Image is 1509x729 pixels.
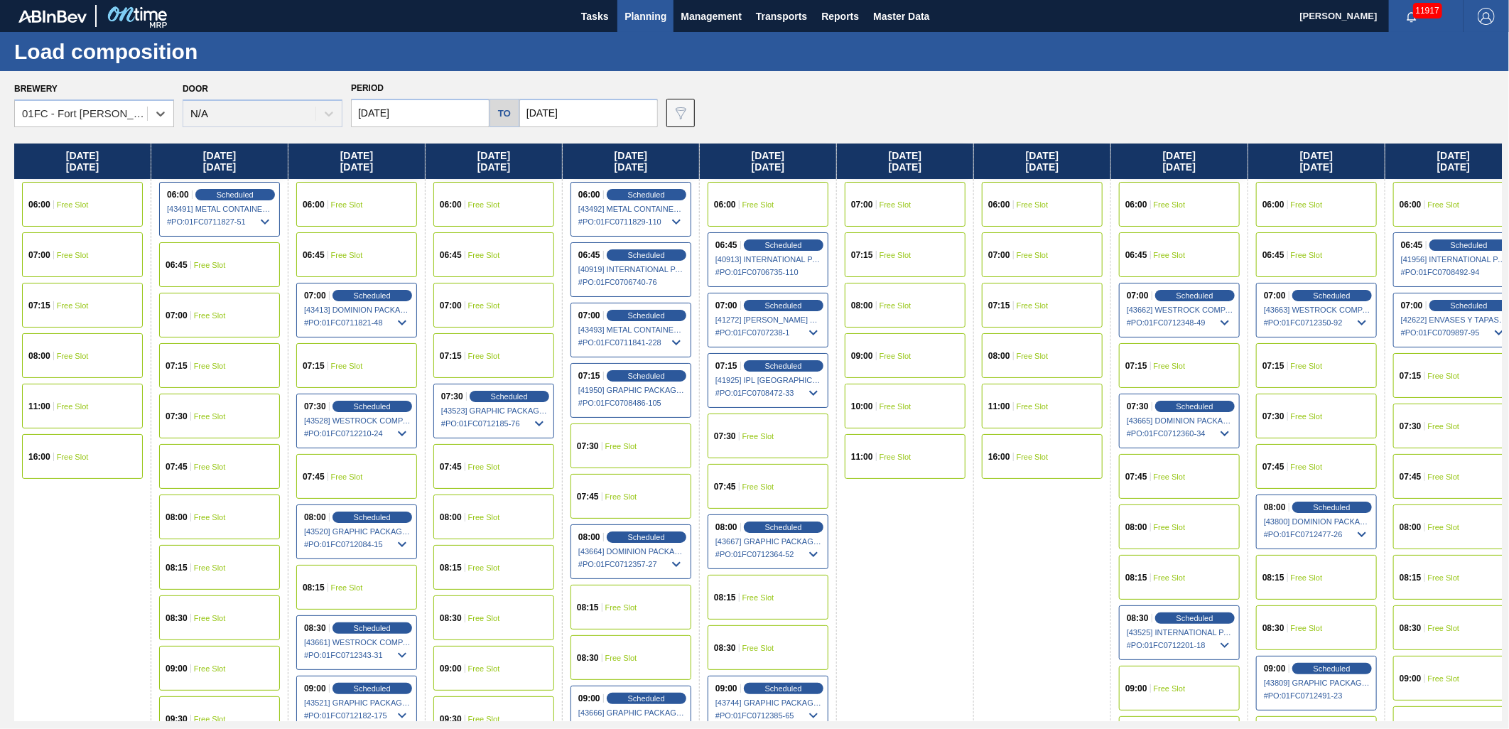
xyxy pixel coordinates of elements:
[1111,144,1248,179] div: [DATE] [DATE]
[578,533,600,541] span: 08:00
[1127,402,1149,411] span: 07:30
[628,190,665,199] span: Scheduled
[304,291,326,300] span: 07:00
[880,200,912,209] span: Free Slot
[715,546,822,563] span: # PO : 01FC0712364-52
[873,8,929,25] span: Master Data
[304,402,326,411] span: 07:30
[1401,255,1508,264] span: [41956] INTERNATIONAL PAPER COMPANY - 0008219785
[1127,614,1149,622] span: 08:30
[491,392,528,401] span: Scheduled
[354,624,391,632] span: Scheduled
[166,463,188,471] span: 07:45
[1127,314,1233,331] span: # PO : 01FC0712348-49
[468,614,500,622] span: Free Slot
[468,463,500,471] span: Free Slot
[742,644,774,652] span: Free Slot
[605,492,637,501] span: Free Slot
[1262,463,1284,471] span: 07:45
[715,384,822,401] span: # PO : 01FC0708472-33
[1400,472,1422,481] span: 07:45
[765,362,802,370] span: Scheduled
[166,412,188,421] span: 07:30
[1401,241,1423,249] span: 06:45
[183,84,208,94] label: Door
[303,251,325,259] span: 06:45
[1428,674,1460,683] span: Free Slot
[166,311,188,320] span: 07:00
[1428,200,1460,209] span: Free Slot
[304,647,411,664] span: # PO : 01FC0712343-31
[628,311,665,320] span: Scheduled
[1125,472,1147,481] span: 07:45
[57,301,89,310] span: Free Slot
[1125,251,1147,259] span: 06:45
[1291,463,1323,471] span: Free Slot
[715,255,822,264] span: [40913] INTERNATIONAL PAPER COMPANY - 0008219785
[1154,684,1186,693] span: Free Slot
[194,412,226,421] span: Free Slot
[1264,526,1370,543] span: # PO : 01FC0712477-26
[304,306,411,314] span: [43413] DOMINION PACKAGING, INC. - 0008325026
[1400,674,1422,683] span: 09:00
[28,352,50,360] span: 08:00
[715,324,822,341] span: # PO : 01FC0707238-1
[194,261,226,269] span: Free Slot
[1264,664,1286,673] span: 09:00
[194,311,226,320] span: Free Slot
[1177,291,1213,300] span: Scheduled
[837,144,973,179] div: [DATE] [DATE]
[715,362,737,370] span: 07:15
[765,684,802,693] span: Scheduled
[354,402,391,411] span: Scheduled
[331,583,363,592] span: Free Slot
[563,144,699,179] div: [DATE] [DATE]
[1291,573,1323,582] span: Free Slot
[851,251,873,259] span: 07:15
[714,200,736,209] span: 06:00
[765,241,802,249] span: Scheduled
[1125,684,1147,693] span: 09:00
[605,603,637,612] span: Free Slot
[578,372,600,380] span: 07:15
[1264,314,1370,331] span: # PO : 01FC0712350-92
[194,362,226,370] span: Free Slot
[628,533,665,541] span: Scheduled
[765,301,802,310] span: Scheduled
[304,536,411,553] span: # PO : 01FC0712084-15
[1401,301,1423,310] span: 07:00
[1401,315,1508,324] span: [42622] ENVASES Y TAPAS MODELO S A DE - 0008257397
[468,251,500,259] span: Free Slot
[988,402,1010,411] span: 11:00
[880,251,912,259] span: Free Slot
[304,513,326,522] span: 08:00
[1401,264,1508,281] span: # PO : 01FC0708492-94
[851,301,873,310] span: 08:00
[1400,573,1422,582] span: 08:15
[14,144,151,179] div: [DATE] [DATE]
[331,472,363,481] span: Free Slot
[1291,200,1323,209] span: Free Slot
[151,144,288,179] div: [DATE] [DATE]
[304,416,411,425] span: [43528] WESTROCK COMPANY - FOLDING CAR - 0008219776
[166,362,188,370] span: 07:15
[577,654,599,662] span: 08:30
[57,402,89,411] span: Free Slot
[700,144,836,179] div: [DATE] [DATE]
[578,190,600,199] span: 06:00
[166,614,188,622] span: 08:30
[1262,573,1284,582] span: 08:15
[742,482,774,491] span: Free Slot
[57,352,89,360] span: Free Slot
[1389,6,1434,26] button: Notifications
[742,200,774,209] span: Free Slot
[1127,425,1233,442] span: # PO : 01FC0712360-34
[624,8,666,25] span: Planning
[440,352,462,360] span: 07:15
[1428,372,1460,380] span: Free Slot
[681,8,742,25] span: Management
[715,376,822,384] span: [41925] IPL USA INC - 0008221130
[304,684,326,693] span: 09:00
[578,213,685,230] span: # PO : 01FC0711829-110
[28,453,50,461] span: 16:00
